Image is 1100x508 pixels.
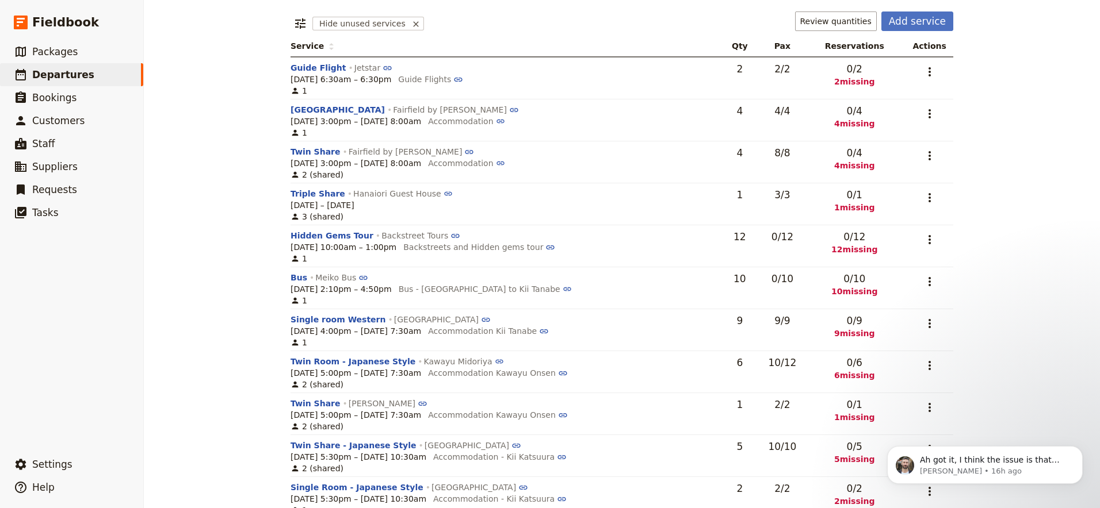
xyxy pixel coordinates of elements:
span: 2 (shared) [291,379,343,390]
span: [DATE] 2:10pm – 4:50pm [291,283,392,295]
span: Suppliers [32,161,78,172]
th: Actions [901,36,953,57]
a: [GEOGRAPHIC_DATA] [425,441,521,450]
div: I can't see any cancelled services on the departure "KUM20251101" [PERSON_NAME], were you able to... [18,47,318,69]
a: Fairfield by [PERSON_NAME] [393,105,518,114]
button: Accommodation [428,116,505,127]
span: 1 [291,253,307,264]
div: Hey [PERSON_NAME], it is when i gp in to update a service - I want to mark the services as fulfil... [69,101,387,250]
span: [DATE] 5:30pm – [DATE] 10:30am [291,493,426,505]
span: 9 / 9 [774,315,790,326]
a: [GEOGRAPHIC_DATA] [431,483,528,492]
span: Hide unused services [312,17,408,30]
p: Message from alex, sent 16h ago [50,44,198,55]
span: 1 missing [812,202,896,213]
span: [DATE] 5:00pm – [DATE] 7:30am [291,367,421,379]
span: Settings [32,459,72,470]
a: Kawayu Midoriya [424,357,505,366]
th: Qty [723,36,757,57]
img: Profile image for alex [33,6,51,25]
span: 1 [291,337,307,348]
span: 0 / 10 [771,273,793,284]
button: Accommodation - Kii Katsuura [433,451,567,463]
span: Staff [32,138,55,149]
span: 0 / 1 [847,188,862,202]
span: 10 / 10 [768,441,796,452]
span: 10 / 12 [768,357,796,368]
textarea: Message… [10,433,386,452]
span: [DATE] 5:30pm – [DATE] 10:30am [291,451,426,463]
button: Home [346,5,368,26]
th: Service [291,36,723,57]
div: I can't see any cancelled services on the departure "KUM20251101" [PERSON_NAME], were you able to... [9,40,327,76]
button: Accommodation Kawayu Onsen [428,409,568,421]
button: Add service [881,11,953,31]
span: Fieldbook [32,14,99,31]
div: Lisa says… [9,259,387,417]
span: 0 / 12 [771,231,793,243]
button: Upload attachment [18,457,27,466]
button: Actions [920,398,939,417]
span: 1 missing [812,411,896,423]
button: Bus - [GEOGRAPHIC_DATA] to Kii Tanabe [399,283,572,295]
span: 12 [734,231,746,243]
span: 3 / 3 [774,189,790,201]
button: Twin Room - Japanese Style [291,356,415,367]
button: Backstreets and Hidden gems tour [403,241,555,253]
span: Requests [32,184,77,195]
div: Hey [PERSON_NAME], it is when i go in to update a service - I want to mark the services as fulfil... [78,265,377,299]
button: Twin Share [291,146,340,157]
span: 0 / 10 [843,272,865,286]
span: [DATE] 5:00pm – [DATE] 7:30am [291,409,421,421]
span: Departures [32,69,94,80]
span: 1 [736,399,743,410]
span: 2 (shared) [291,421,343,432]
button: Start recording [73,457,82,466]
button: Single room Western [291,314,385,325]
span: 0 / 2 [847,482,862,495]
button: Actions [920,230,939,249]
span: 9 [736,315,743,326]
span: [DATE] 3:00pm – [DATE] 8:00am [291,116,421,127]
span: Ah got it, I think the issue is that when you are creating the supplier request no services have ... [50,33,196,157]
div: Hey [PERSON_NAME], it is when i gp in to update a service - I want to mark the services as fulfil... [78,209,377,243]
span: 1 [291,85,307,97]
th: Pax [757,36,808,57]
span: [DATE] – [DATE] [291,199,354,211]
span: 2 / 2 [774,399,790,410]
span: Tasks [32,207,59,218]
button: Gif picker [55,457,64,466]
span: 0 / 4 [847,146,862,160]
span: 5 [736,441,743,452]
span: 2 (shared) [291,463,343,474]
span: [DATE] 4:00pm – [DATE] 7:30am [291,325,421,337]
button: Review quantities [795,11,877,31]
span: 2 [736,63,743,75]
a: Hanaiori Guest House [353,189,453,198]
span: [DATE] 3:00pm – [DATE] 8:00am [291,157,421,169]
button: Actions [920,272,939,291]
span: [DATE] 6:30am – 6:30pm [291,74,391,85]
span: 1 [736,189,743,201]
span: 10 [734,273,746,284]
span: 2 missing [812,495,896,507]
button: Send a message… [363,452,381,471]
span: 4 missing [812,118,896,129]
span: 6 [736,357,743,368]
span: 2 / 2 [774,63,790,75]
span: 4 missing [812,160,896,171]
span: 2 missing [812,76,896,87]
button: Emoji picker [36,457,45,466]
span: 0 / 1 [847,398,862,411]
span: 4 / 4 [774,105,790,117]
button: Actions [920,62,939,82]
a: [PERSON_NAME] [349,399,427,408]
span: Help [32,482,55,493]
button: Actions [920,356,939,375]
a: Jetstar [354,63,392,72]
button: [GEOGRAPHIC_DATA] [291,104,385,116]
span: 1 [291,127,307,138]
span: 0 / 4 [847,104,862,118]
